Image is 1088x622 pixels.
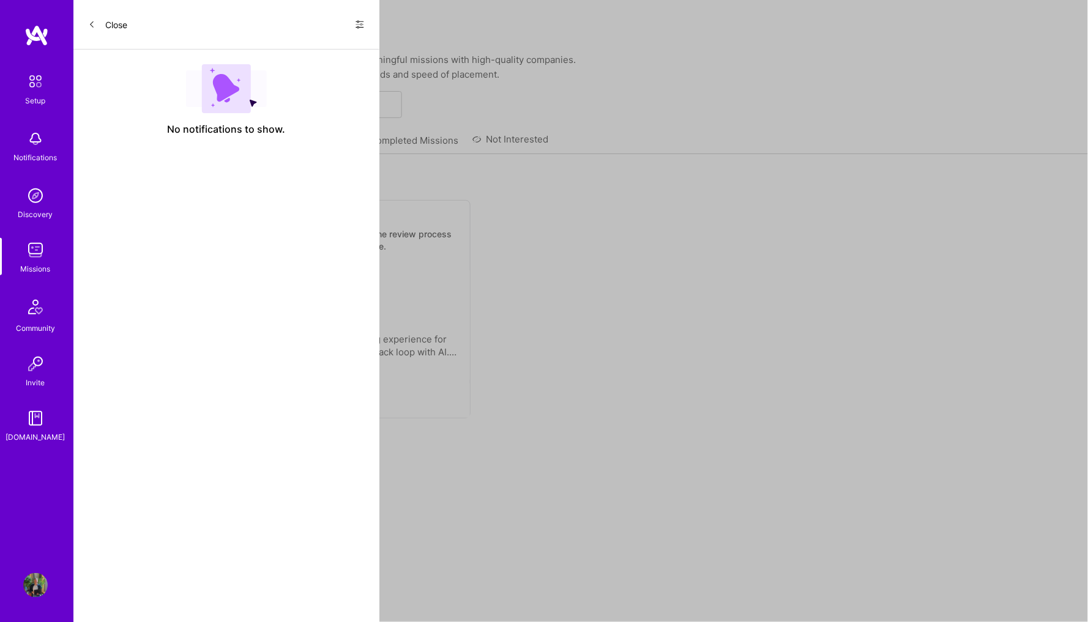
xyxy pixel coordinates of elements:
img: Invite [23,352,48,376]
div: Missions [21,262,51,275]
div: Invite [26,376,45,389]
img: Community [21,292,50,322]
img: setup [23,68,48,94]
a: User Avatar [20,573,51,598]
img: guide book [23,406,48,431]
img: teamwork [23,238,48,262]
img: User Avatar [23,573,48,598]
button: Close [88,15,127,34]
img: discovery [23,183,48,208]
div: Discovery [18,208,53,221]
img: empty [186,64,267,113]
div: [DOMAIN_NAME] [6,431,65,443]
div: Setup [26,94,46,107]
img: logo [24,24,49,46]
div: Community [16,322,55,335]
span: No notifications to show. [168,123,286,136]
